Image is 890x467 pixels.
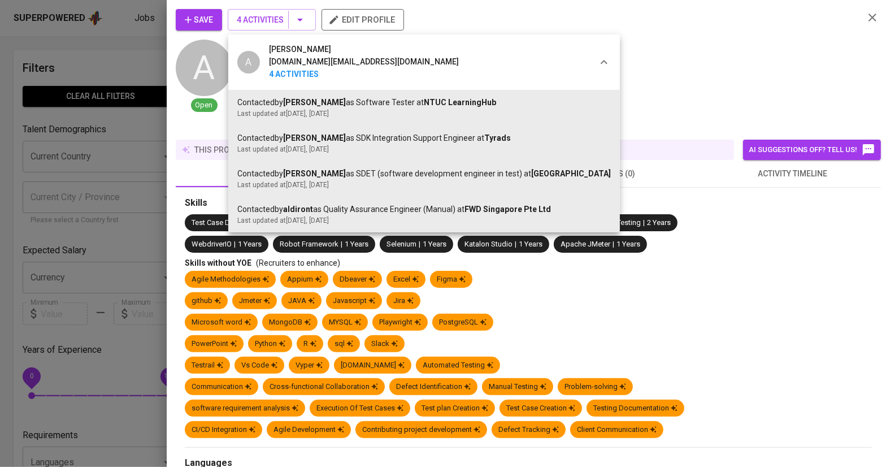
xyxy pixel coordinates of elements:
div: Last updated at [DATE] , [DATE] [237,180,611,190]
span: FWD Singapore Pte Ltd [464,205,551,214]
div: A[PERSON_NAME][DOMAIN_NAME][EMAIL_ADDRESS][DOMAIN_NAME]4 Activities [228,34,620,90]
div: Last updated at [DATE] , [DATE] [237,109,611,119]
span: Tyrads [484,133,511,142]
div: Contacted by as Quality Assurance Engineer (Manual) at [237,204,611,215]
b: [PERSON_NAME] [283,98,346,107]
b: [PERSON_NAME] [283,169,346,178]
div: Contacted by as SDET (software development engineer in test) at [237,168,611,180]
b: aldiront [283,205,313,214]
div: Contacted by as SDK Integration Support Engineer at [237,132,611,144]
div: Contacted by as Software Tester at [237,97,611,109]
span: [GEOGRAPHIC_DATA] [531,169,611,178]
div: Last updated at [DATE] , [DATE] [237,215,611,226]
b: [PERSON_NAME] [283,133,346,142]
b: 4 Activities [269,68,459,81]
div: Last updated at [DATE] , [DATE] [237,144,611,154]
div: [DOMAIN_NAME][EMAIL_ADDRESS][DOMAIN_NAME] [269,56,459,68]
span: [PERSON_NAME] [269,44,331,56]
span: NTUC LearningHub [424,98,496,107]
div: A [237,51,260,73]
